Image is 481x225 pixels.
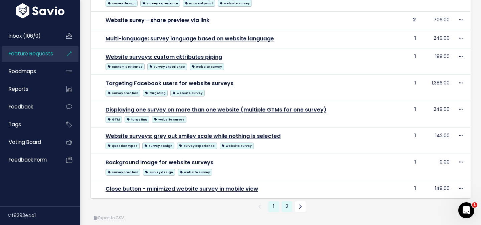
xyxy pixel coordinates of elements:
iframe: Intercom live chat [458,202,474,218]
a: survey creation [106,88,140,97]
a: survey creation [106,168,140,176]
a: survey experience [177,141,217,150]
a: Close button - minimized website survey in mobile view [106,185,258,193]
span: question types [106,143,140,149]
a: survey experience [147,62,187,70]
span: 1 [268,201,279,212]
span: Reports [9,85,28,92]
a: Website surveys: grey out smiley scale while nothing is selected [106,132,281,140]
td: 706.00 [420,11,454,30]
a: Multi-language: survey language based on website language [106,35,274,42]
span: website survey [220,143,254,149]
a: Tags [2,117,55,132]
a: website survey [190,62,224,70]
td: 0.00 [420,154,454,180]
span: website survey [178,169,212,176]
span: custom attributes [106,63,145,70]
a: Background image for website surveys [106,159,213,166]
td: 1 [377,154,420,180]
span: website survey [170,90,204,96]
td: 142.00 [420,127,454,154]
span: 1 [472,202,477,208]
td: 1,386.00 [420,74,454,101]
a: Website surveys: custom attributes piping [106,53,222,61]
a: targeting [143,88,168,97]
a: survey design [142,141,174,150]
td: 1 [377,30,420,48]
a: Export to CSV [94,215,124,221]
span: Feature Requests [9,50,53,57]
span: GTM [106,116,122,123]
span: Voting Board [9,139,41,146]
td: 149.00 [420,180,454,198]
a: Roadmaps [2,64,55,79]
span: survey design [142,143,174,149]
td: 1 [377,180,420,198]
a: website survey [170,88,204,97]
td: 199.00 [420,48,454,74]
span: Feedback [9,103,33,110]
a: 2 [282,201,292,212]
td: 1 [377,48,420,74]
a: Feature Requests [2,46,55,61]
span: Inbox (106/0) [9,32,41,39]
a: Voting Board [2,135,55,150]
a: Feedback form [2,152,55,168]
a: Website surey - share preview via link [106,16,209,24]
span: Feedback form [9,156,47,163]
td: 2 [377,11,420,30]
span: survey design [143,169,175,176]
td: 249.00 [420,30,454,48]
a: custom attributes [106,62,145,70]
a: website survey [178,168,212,176]
a: question types [106,141,140,150]
a: Inbox (106/0) [2,28,55,44]
td: 249.00 [420,101,454,127]
a: Displaying one survey on more than one website (multiple GTMs for one survey) [106,106,326,114]
td: 1 [377,127,420,154]
a: website survey [220,141,254,150]
span: survey experience [147,63,187,70]
div: v.f8293e4a1 [8,207,80,224]
td: 1 [377,74,420,101]
a: Reports [2,81,55,97]
span: survey experience [177,143,217,149]
span: website survey [190,63,224,70]
a: GTM [106,115,122,123]
a: Feedback [2,99,55,115]
span: Roadmaps [9,68,36,75]
a: targeting [125,115,149,123]
span: website survey [152,116,186,123]
a: website survey [152,115,186,123]
img: logo-white.9d6f32f41409.svg [14,3,66,18]
span: targeting [143,90,168,96]
span: Tags [9,121,21,128]
span: survey creation [106,169,140,176]
span: survey creation [106,90,140,96]
a: Targeting Facebook users for website surveys [106,79,233,87]
a: survey design [143,168,175,176]
td: 1 [377,101,420,127]
span: targeting [125,116,149,123]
